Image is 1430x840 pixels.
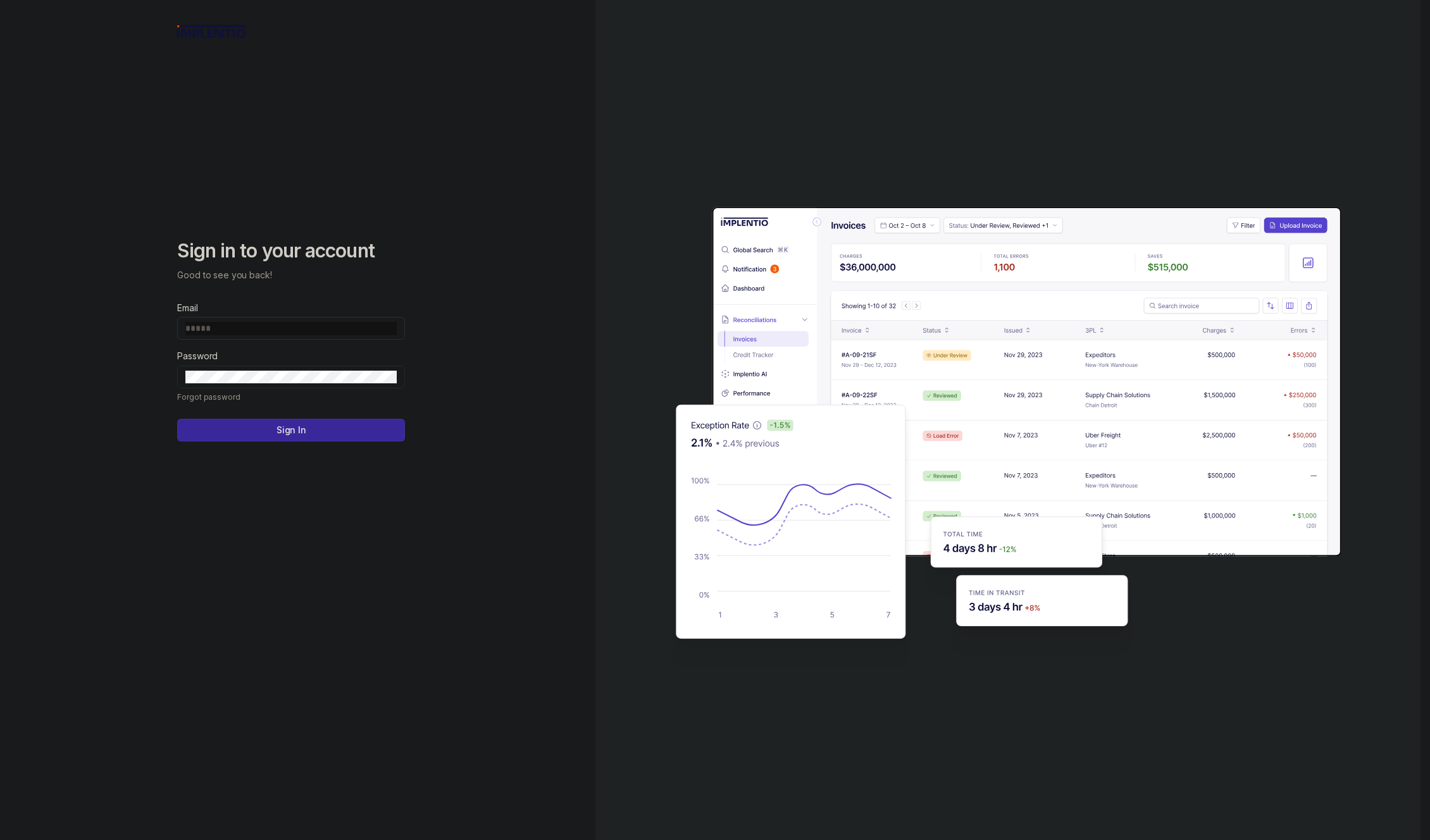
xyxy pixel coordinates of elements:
label: Password [177,350,218,362]
img: logo [177,25,246,38]
a: Link Forgot password [177,391,240,404]
p: Forgot password [177,391,240,404]
img: signin-background.svg [631,167,1346,673]
p: Sign In [277,424,306,436]
h2: Sign in to your account [177,238,405,264]
p: Good to see you back! [177,269,405,281]
label: Email [177,302,197,314]
button: Sign In [177,419,405,442]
